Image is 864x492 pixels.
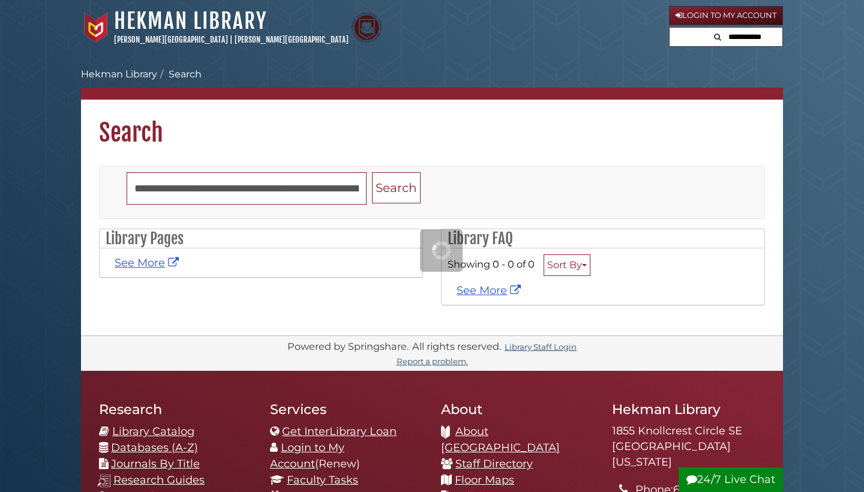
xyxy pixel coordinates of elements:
a: Login to My Account [270,441,344,470]
button: 24/7 Live Chat [679,467,783,492]
a: Research Guides [113,473,205,487]
span: Showing 0 - 0 of 0 [448,258,535,270]
a: Library Staff Login [505,342,577,352]
a: Get InterLibrary Loan [282,425,397,438]
button: Search [710,28,725,44]
button: Sort By [544,254,590,276]
a: Report a problem. [397,356,468,366]
h2: About [441,401,594,418]
a: Library Catalog [112,425,194,438]
a: Login to My Account [669,6,783,25]
h2: Hekman Library [612,401,765,418]
img: Calvin University [81,13,111,43]
a: Floor Maps [455,473,514,487]
i: Search [714,33,721,41]
h1: Search [81,100,783,148]
span: | [230,35,233,44]
a: Staff Directory [455,457,533,470]
img: Working... [432,241,451,260]
a: Faculty Tasks [287,473,358,487]
h2: Library FAQ [442,229,764,248]
address: 1855 Knollcrest Circle SE [GEOGRAPHIC_DATA][US_STATE] [612,424,765,470]
a: Journals By Title [111,457,200,470]
button: Search [372,172,421,204]
img: research-guides-icon-white_37x37.png [98,475,110,487]
a: See More [115,256,182,269]
a: Hekman Library [81,68,157,80]
div: Powered by Springshare. [286,340,410,352]
a: [PERSON_NAME][GEOGRAPHIC_DATA] [235,35,349,44]
li: Search [157,67,202,82]
a: See More [457,284,524,297]
img: Calvin Theological Seminary [352,13,382,43]
h2: Library Pages [100,229,422,248]
h2: Services [270,401,423,418]
nav: breadcrumb [81,67,783,100]
a: [PERSON_NAME][GEOGRAPHIC_DATA] [114,35,228,44]
h2: Research [99,401,252,418]
li: (Renew) [270,440,423,472]
a: Databases (A-Z) [111,441,198,454]
a: Hekman Library [114,8,267,34]
div: All rights reserved. [410,340,503,352]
